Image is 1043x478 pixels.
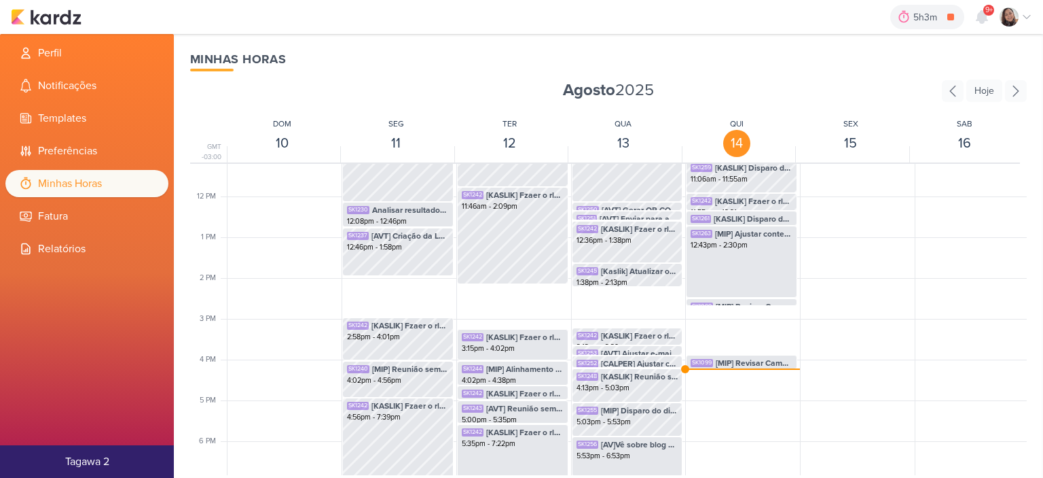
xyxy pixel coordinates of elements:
[462,405,483,413] div: SK1243
[577,360,598,368] div: SK1252
[371,400,449,412] span: [KASLIK] Fzaer o rlatorio [PERSON_NAME] (Solicitado pelo Otávio)
[913,10,941,24] div: 5h3m
[347,412,449,423] div: 4:56pm - 7:39pm
[577,383,678,394] div: 4:13pm - 5:03pm
[577,225,598,233] div: SK1242
[691,240,792,251] div: 12:43pm - 2:30pm
[837,130,864,157] div: 15
[577,235,678,246] div: 12:36pm - 1:38pm
[577,441,598,449] div: SK1256
[372,204,449,216] span: Analisar resultados dos disparos dos clientes
[602,204,678,216] span: [AVT] Gerar QR CODE
[371,320,449,332] span: [KASLIK] Fzaer o rlatorio [PERSON_NAME] (Solicitado pelo Otávio)
[347,322,369,330] div: SK1242
[601,347,678,360] span: [AVT] Ajustar e-mail do Éden
[462,191,483,199] div: SK1242
[577,451,678,462] div: 5:53pm - 6:53pm
[601,371,678,383] span: [KASLIK] Reunião semanal
[716,357,792,369] span: [MIP] Revisar Campo das Aroeiras (Lais fez)
[691,303,713,311] div: SK1099
[347,216,449,227] div: 12:08pm - 12:46pm
[372,363,449,375] span: [MIP] Reunião semanal - 16h as 17:30hs
[486,388,564,400] span: [KASLIK] Fzaer o rlatorio [PERSON_NAME] (Solicitado pelo Otávio)
[563,80,615,100] strong: Agosto
[577,215,597,223] div: SK1251
[347,242,449,253] div: 12:46pm - 1:58pm
[691,215,711,223] div: SK1261
[691,197,712,205] div: SK1242
[5,203,168,230] li: Fatura
[601,265,678,277] span: [Kaslik] Atualizar os dados no relatório dos disparos [PERSON_NAME]
[462,375,564,386] div: 4:02pm - 4:38pm
[715,162,792,174] span: [KASLIK] Disparo do dia 14/08 - Médicos
[347,375,449,386] div: 4:02pm - 4:56pm
[600,213,678,225] span: [AVT] Enviar para aprovação os contepudo do blog
[190,142,224,163] div: GMT -03:00
[715,228,792,240] span: [MIP] Ajustar conteúdo do blog
[200,354,224,366] div: 4 PM
[5,72,168,99] li: Notificações
[502,118,517,130] div: TER
[5,235,168,262] li: Relatórios
[691,359,713,367] div: SK1099
[199,436,224,447] div: 6 PM
[723,130,750,157] div: 14
[462,343,564,354] div: 3:15pm - 4:02pm
[691,225,792,236] div: 12:21pm - 12:43pm
[382,130,409,157] div: 11
[486,331,564,343] span: [KASLIK] Fzaer o rlatorio [PERSON_NAME] (Solicitado pelo Otávio)
[462,390,483,398] div: SK1242
[462,365,483,373] div: SK1244
[388,118,404,130] div: SEG
[200,313,224,325] div: 3 PM
[5,137,168,165] li: Preferências
[691,174,792,185] div: 11:06am - 11:55am
[577,277,678,288] div: 1:38pm - 2:13pm
[957,118,972,130] div: SAB
[985,5,993,16] span: 9+
[601,439,678,451] span: [AV]Vê sobre blog de AVT
[1000,7,1019,27] img: Sharlene Khoury
[691,207,792,218] div: 11:55am - 12:21pm
[691,164,712,172] div: SK1259
[347,402,369,410] div: SK1242
[347,232,369,240] div: SK1237
[462,201,564,212] div: 11:46am - 2:09pm
[577,332,598,340] div: SK1242
[601,330,678,342] span: [KASLIK] Fzaer o rlatorio [PERSON_NAME] (Solicitado pelo Otávio)
[5,105,168,132] li: Templates
[200,395,224,407] div: 5 PM
[347,206,369,214] div: SK1230
[716,301,792,313] span: [MIP] Revisar Campo das Aroeiras (Lais fez)
[563,80,654,101] span: 2025
[496,130,524,157] div: 12
[577,373,598,381] div: SK1248
[730,118,744,130] div: QUI
[577,349,598,358] div: SK1253
[5,170,168,197] li: Minhas Horas
[462,428,483,437] div: SK1242
[615,118,632,130] div: QUA
[577,206,599,214] div: SK1250
[601,405,678,417] span: [MIP] Disparo do dia 14/08 - Portal de atendimento
[201,232,224,243] div: 1 PM
[200,273,224,284] div: 2 PM
[486,403,564,415] span: [AVT] Reunião semanal - 17 as 18hs
[951,130,978,157] div: 16
[714,213,792,225] span: [KASLIK] Disparo do dia 15/08
[691,230,712,238] div: SK1263
[5,39,168,67] li: Perfil
[269,130,296,157] div: 10
[197,191,224,203] div: 12 PM
[486,189,564,201] span: [KASLIK] Fzaer o rlatorio [PERSON_NAME] (Solicitado pelo Otávio)
[347,332,449,343] div: 2:58pm - 4:01pm
[486,363,564,375] span: [MIP] Alinhamento de Social - 16:00 as 17:00hs.
[577,342,678,353] div: 3:13pm - 3:39pm
[843,118,858,130] div: SEX
[601,358,678,370] span: [CALPER] Ajustar conteúdos
[486,426,564,439] span: [KASLIK] Fzaer o rlatorio [PERSON_NAME] (Solicitado pelo Otávio)
[347,365,369,373] div: SK1240
[577,417,678,428] div: 5:03pm - 5:53pm
[273,118,291,130] div: DOM
[966,80,1002,102] div: Hoje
